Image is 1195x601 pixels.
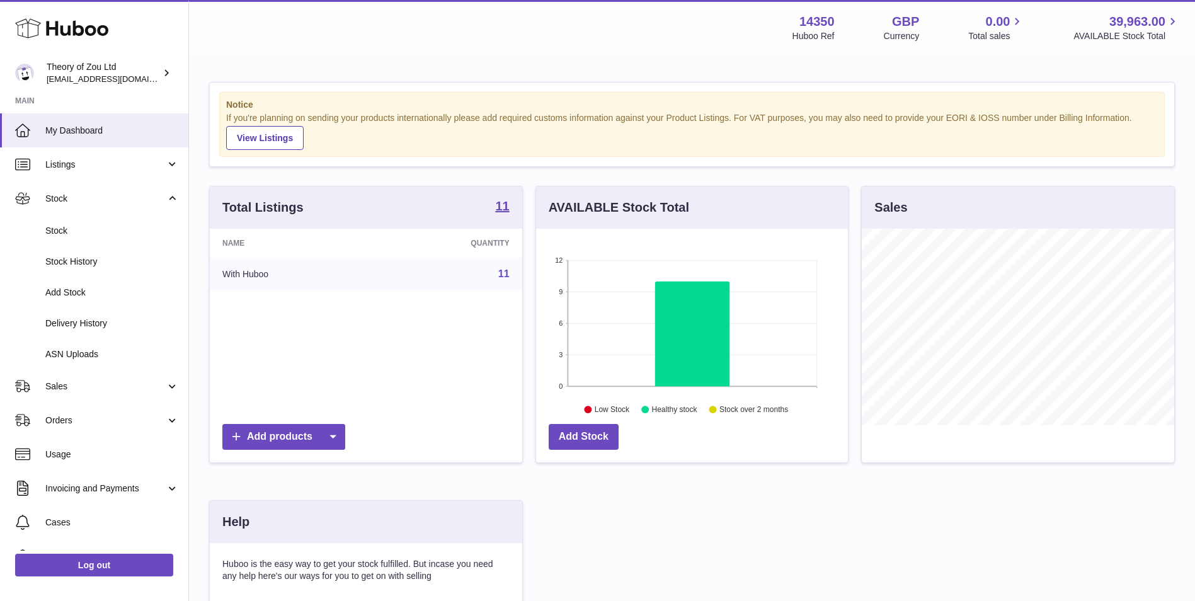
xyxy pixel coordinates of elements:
[1109,13,1165,30] span: 39,963.00
[45,381,166,392] span: Sales
[986,13,1010,30] span: 0.00
[15,554,173,576] a: Log out
[874,199,907,216] h3: Sales
[45,318,179,329] span: Delivery History
[47,61,160,85] div: Theory of Zou Ltd
[45,287,179,299] span: Add Stock
[45,517,179,529] span: Cases
[47,74,185,84] span: [EMAIL_ADDRESS][DOMAIN_NAME]
[222,424,345,450] a: Add products
[45,225,179,237] span: Stock
[549,199,689,216] h3: AVAILABLE Stock Total
[45,193,166,205] span: Stock
[45,159,166,171] span: Listings
[498,268,510,279] a: 11
[226,99,1158,111] strong: Notice
[45,125,179,137] span: My Dashboard
[555,256,563,264] text: 12
[495,200,509,212] strong: 11
[559,288,563,295] text: 9
[559,351,563,358] text: 3
[1073,30,1180,42] span: AVAILABLE Stock Total
[495,200,509,215] a: 11
[210,229,374,258] th: Name
[1073,13,1180,42] a: 39,963.00 AVAILABLE Stock Total
[559,382,563,390] text: 0
[968,30,1024,42] span: Total sales
[222,513,249,530] h3: Help
[222,199,304,216] h3: Total Listings
[45,415,166,426] span: Orders
[45,483,166,495] span: Invoicing and Payments
[799,13,835,30] strong: 14350
[884,30,920,42] div: Currency
[719,405,788,414] text: Stock over 2 months
[595,405,630,414] text: Low Stock
[559,319,563,327] text: 6
[549,424,619,450] a: Add Stock
[226,126,304,150] a: View Listings
[15,64,34,83] img: internalAdmin-14350@internal.huboo.com
[374,229,522,258] th: Quantity
[222,558,510,582] p: Huboo is the easy way to get your stock fulfilled. But incase you need any help here's our ways f...
[892,13,919,30] strong: GBP
[45,256,179,268] span: Stock History
[651,405,697,414] text: Healthy stock
[226,112,1158,150] div: If you're planning on sending your products internationally please add required customs informati...
[210,258,374,290] td: With Huboo
[968,13,1024,42] a: 0.00 Total sales
[45,449,179,461] span: Usage
[45,348,179,360] span: ASN Uploads
[792,30,835,42] div: Huboo Ref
